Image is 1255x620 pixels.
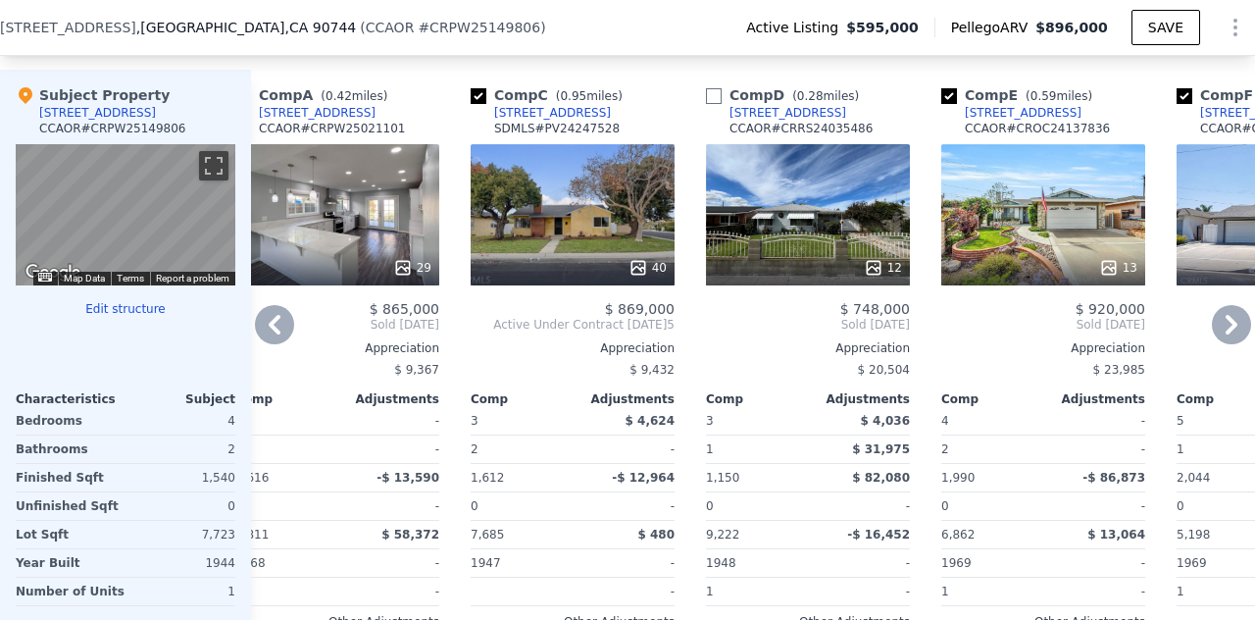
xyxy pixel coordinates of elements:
[941,471,975,485] span: 1,990
[471,549,569,577] div: 1947
[1177,528,1210,542] span: 5,198
[941,340,1145,356] div: Appreciation
[706,528,739,542] span: 9,222
[951,18,1036,37] span: Pellego ARV
[235,528,269,542] span: 4,811
[199,151,228,181] button: Toggle fullscreen view
[706,317,910,333] span: Sold [DATE]
[577,436,675,463] div: -
[941,391,1043,407] div: Comp
[129,407,235,435] div: 4
[847,528,910,542] span: -$ 16,452
[706,471,739,485] span: 1,150
[471,340,675,356] div: Appreciation
[117,273,144,284] a: Terms (opens in new tab)
[235,436,333,463] div: 2
[471,436,569,463] div: 2
[393,258,431,278] div: 29
[706,414,714,428] span: 3
[1099,258,1137,278] div: 13
[38,273,52,282] button: Keyboard shortcuts
[626,414,675,428] span: $ 4,624
[360,18,545,37] div: ( )
[259,121,406,136] div: CCAOR # CRPW25021101
[326,89,352,103] span: 0.42
[16,407,122,435] div: Bedrooms
[16,144,235,285] div: Street View
[706,340,910,356] div: Appreciation
[471,528,504,542] span: 7,685
[864,258,902,278] div: 12
[341,578,439,605] div: -
[548,89,630,103] span: ( miles)
[21,260,85,285] img: Google
[840,301,910,317] span: $ 748,000
[812,492,910,520] div: -
[706,105,846,121] a: [STREET_ADDRESS]
[370,301,439,317] span: $ 865,000
[235,549,333,577] div: 1968
[16,549,122,577] div: Year Built
[471,471,504,485] span: 1,612
[577,549,675,577] div: -
[16,492,122,520] div: Unfinished Sqft
[471,499,478,513] span: 0
[366,20,415,35] span: CCAOR
[1177,499,1184,513] span: 0
[706,391,808,407] div: Comp
[1047,549,1145,577] div: -
[156,273,229,284] a: Report a problem
[629,363,675,377] span: $ 9,432
[573,391,675,407] div: Adjustments
[394,363,439,377] span: $ 9,367
[136,18,356,37] span: , [GEOGRAPHIC_DATA]
[16,578,125,605] div: Number of Units
[16,85,170,105] div: Subject Property
[729,121,873,136] div: CCAOR # CRRS24035486
[846,18,919,37] span: $595,000
[313,89,395,103] span: ( miles)
[39,121,186,136] div: CCAOR # CRPW25149806
[941,436,1039,463] div: 2
[941,414,949,428] span: 4
[235,340,439,356] div: Appreciation
[129,464,235,491] div: 1,540
[129,521,235,548] div: 7,723
[129,436,235,463] div: 2
[941,549,1039,577] div: 1969
[471,391,573,407] div: Comp
[129,549,235,577] div: 1944
[337,391,439,407] div: Adjustments
[706,85,867,105] div: Comp D
[125,391,235,407] div: Subject
[235,578,333,605] div: 1
[812,549,910,577] div: -
[729,105,846,121] div: [STREET_ADDRESS]
[16,436,122,463] div: Bathrooms
[965,121,1110,136] div: CCAOR # CROC24137836
[706,436,804,463] div: 1
[235,471,269,485] span: 1,616
[1216,8,1255,47] button: Show Options
[1047,407,1145,435] div: -
[808,391,910,407] div: Adjustments
[341,492,439,520] div: -
[16,464,122,491] div: Finished Sqft
[235,105,376,121] a: [STREET_ADDRESS]
[941,105,1081,121] a: [STREET_ADDRESS]
[1035,20,1108,35] span: $896,000
[852,471,910,485] span: $ 82,080
[471,414,478,428] span: 3
[235,85,395,105] div: Comp A
[612,471,675,485] span: -$ 12,964
[1087,528,1145,542] span: $ 13,064
[494,105,611,121] div: [STREET_ADDRESS]
[941,528,975,542] span: 6,862
[941,317,1145,333] span: Sold [DATE]
[16,144,235,285] div: Map
[560,89,586,103] span: 0.95
[471,317,675,333] span: Active Under Contract [DATE]5
[852,442,910,456] span: $ 31,975
[861,414,910,428] span: $ 4,036
[577,492,675,520] div: -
